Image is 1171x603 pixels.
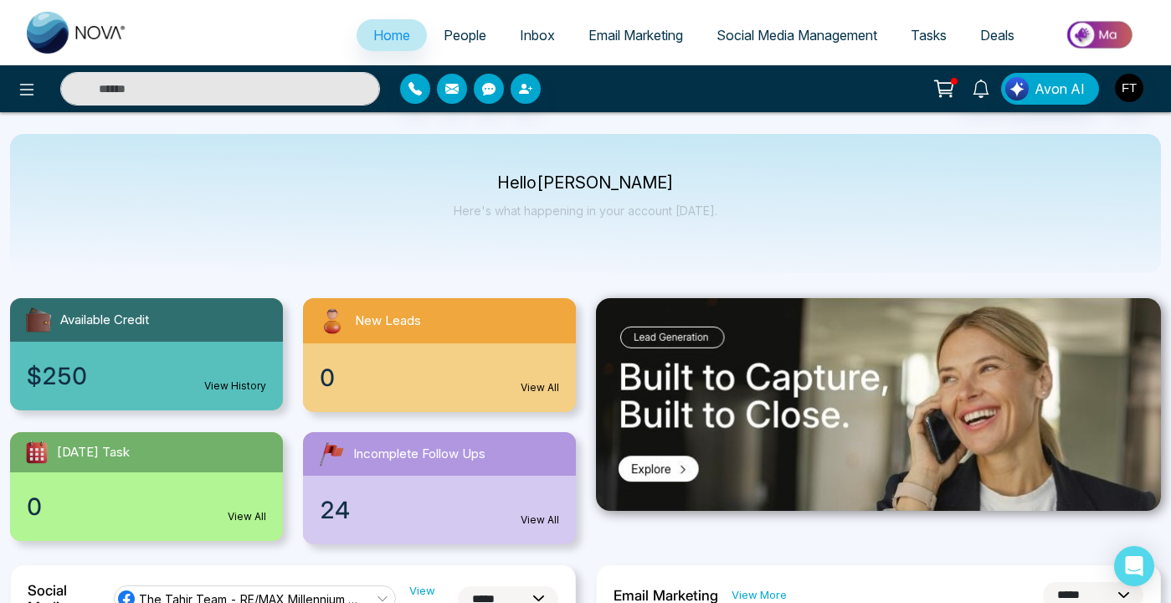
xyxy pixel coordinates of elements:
img: Nova CRM Logo [27,12,127,54]
a: Email Marketing [572,19,700,51]
span: Email Marketing [588,27,683,44]
span: Incomplete Follow Ups [353,445,485,464]
span: Deals [980,27,1014,44]
a: View All [521,380,559,395]
a: Social Media Management [700,19,894,51]
a: View All [228,509,266,524]
a: View All [521,513,559,528]
span: [DATE] Task [57,443,130,462]
p: Here's what happening in your account [DATE]. [454,204,717,218]
span: Social Media Management [716,27,877,44]
img: Lead Flow [1005,77,1029,100]
span: 0 [320,360,335,395]
span: Inbox [520,27,555,44]
span: Available Credit [60,311,149,330]
img: availableCredit.svg [23,305,54,335]
a: New Leads0View All [293,298,586,412]
span: People [444,27,486,44]
img: newLeads.svg [316,305,348,337]
span: Tasks [911,27,947,44]
img: followUps.svg [316,439,347,469]
button: Avon AI [1001,73,1099,105]
span: 0 [27,489,42,524]
a: View More [732,587,787,603]
span: $250 [27,358,87,394]
a: Inbox [503,19,572,51]
a: Incomplete Follow Ups24View All [293,432,586,544]
span: New Leads [355,312,421,331]
div: Open Intercom Messenger [1114,546,1154,586]
span: Avon AI [1035,79,1085,99]
img: Market-place.gif [1040,16,1161,54]
a: Deals [963,19,1031,51]
a: View History [204,379,266,394]
span: Home [373,27,410,44]
a: People [427,19,503,51]
img: . [596,298,1162,511]
span: 24 [320,492,350,528]
img: User Avatar [1115,74,1143,102]
img: todayTask.svg [23,439,50,466]
a: Tasks [894,19,963,51]
p: Hello [PERSON_NAME] [454,176,717,190]
a: Home [357,19,427,51]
